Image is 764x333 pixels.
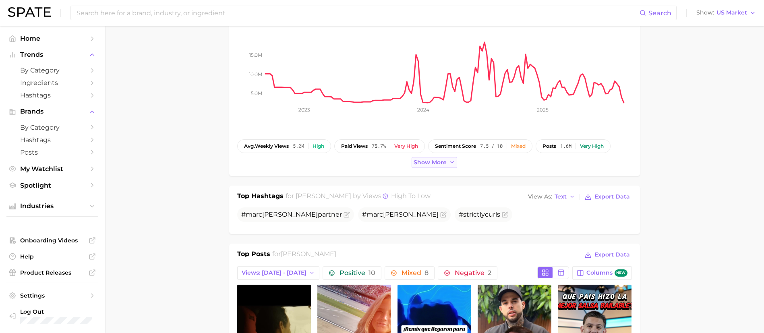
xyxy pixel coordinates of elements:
span: [PERSON_NAME] [296,192,351,200]
span: 5.2m [293,143,304,149]
span: paid views [341,143,368,149]
span: Export Data [594,193,630,200]
input: Search here for a brand, industry, or ingredient [76,6,640,20]
button: paid views75.7%Very high [334,139,425,153]
a: by Category [6,121,98,134]
abbr: average [244,143,255,149]
a: Home [6,32,98,45]
div: Mixed [511,143,526,149]
a: Product Releases [6,267,98,279]
span: high to low [391,192,431,200]
a: Hashtags [6,134,98,146]
span: # partner [241,211,342,218]
tspan: 5.0m [251,90,262,96]
h2: for [272,249,336,261]
span: Positive [340,270,375,276]
span: Product Releases [20,269,85,276]
a: Posts [6,146,98,159]
a: Log out. Currently logged in with e-mail michelle.ng@mavbeautybrands.com. [6,306,98,327]
img: SPATE [8,7,51,17]
a: Spotlight [6,179,98,192]
button: Flag as miscategorized or irrelevant [440,211,447,218]
span: Negative [455,270,491,276]
span: [PERSON_NAME] [383,211,439,218]
span: Show [696,10,714,15]
span: Hashtags [20,91,85,99]
span: #strictlycurls [459,211,500,218]
div: Very high [580,143,604,149]
h2: for by Views [286,191,431,203]
button: Show more [412,157,458,168]
span: Spotlight [20,182,85,189]
tspan: 2024 [417,107,429,113]
a: Hashtags [6,89,98,101]
tspan: 2025 [536,107,548,113]
button: sentiment score7.5 / 10Mixed [428,139,532,153]
span: # [362,211,439,218]
a: Settings [6,290,98,302]
button: Trends [6,49,98,61]
span: marc [246,211,262,218]
button: Export Data [582,191,631,203]
span: Industries [20,203,85,210]
h1: Top Posts [237,249,270,261]
span: [PERSON_NAME] [281,250,336,258]
div: Very high [394,143,418,149]
span: by Category [20,66,85,74]
span: Show more [414,159,447,166]
a: Help [6,250,98,263]
div: High [313,143,324,149]
span: Brands [20,108,85,115]
span: Mixed [402,270,429,276]
span: by Category [20,124,85,131]
span: Home [20,35,85,42]
button: posts1.6mVery high [536,139,611,153]
h1: Top Hashtags [237,191,284,203]
span: Settings [20,292,85,299]
span: Search [648,9,671,17]
span: Posts [20,149,85,156]
button: Columnsnew [572,266,631,280]
tspan: 2023 [298,107,310,113]
span: [PERSON_NAME] [262,211,318,218]
button: ShowUS Market [694,8,758,18]
span: marc [366,211,383,218]
button: Export Data [582,249,631,261]
span: US Market [716,10,747,15]
span: Ingredients [20,79,85,87]
button: View AsText [526,192,578,202]
a: Ingredients [6,77,98,89]
span: posts [542,143,556,149]
span: Trends [20,51,85,58]
a: My Watchlist [6,163,98,175]
span: 2 [488,269,491,277]
span: 75.7% [372,143,386,149]
span: 8 [424,269,429,277]
button: avg.weekly views5.2mHigh [237,139,331,153]
tspan: 10.0m [249,71,262,77]
span: 1.6m [560,143,571,149]
span: Export Data [594,251,630,258]
button: Flag as miscategorized or irrelevant [502,211,508,218]
span: Log Out [20,308,124,315]
span: 10 [369,269,375,277]
a: by Category [6,64,98,77]
span: Hashtags [20,136,85,144]
a: Onboarding Videos [6,234,98,246]
span: Onboarding Videos [20,237,85,244]
button: Industries [6,200,98,212]
button: Views: [DATE] - [DATE] [237,266,320,280]
span: sentiment score [435,143,476,149]
span: Help [20,253,85,260]
button: Brands [6,105,98,118]
tspan: 15.0m [249,52,262,58]
button: Flag as miscategorized or irrelevant [344,211,350,218]
span: View As [528,194,552,199]
span: new [615,269,627,277]
span: My Watchlist [20,165,85,173]
span: 7.5 / 10 [480,143,503,149]
span: Text [555,194,567,199]
span: Views: [DATE] - [DATE] [242,269,306,276]
span: weekly views [244,143,289,149]
span: Columns [586,269,627,277]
